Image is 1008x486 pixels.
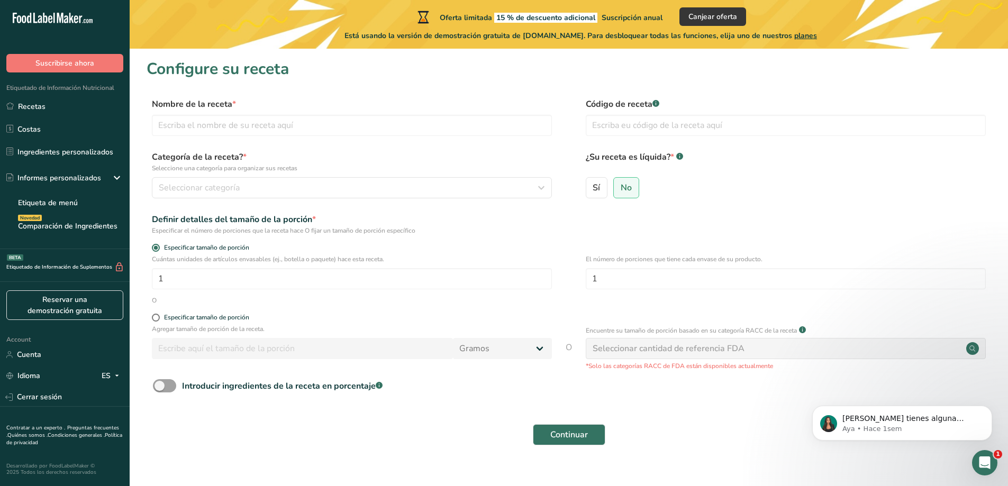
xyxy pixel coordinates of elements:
div: Definir detalles del tamaño de la porción [152,213,552,226]
input: Escribe aquí el tamaño de la porción [152,338,453,359]
div: ES [102,370,123,382]
div: Desarrollado por FoodLabelMaker © 2025 Todos los derechos reservados [6,463,123,475]
button: Continuar [533,424,605,445]
span: Sí [593,182,600,193]
span: 15 % de descuento adicional [494,13,597,23]
span: Seleccionar categoría [159,181,240,194]
button: Suscribirse ahora [6,54,123,72]
a: Quiénes somos . [7,432,48,439]
label: ¿Su receta es líquida? [586,151,986,173]
h1: Configure su receta [147,57,991,81]
p: *Solo las categorías RACC de FDA están disponibles actualmente [586,361,986,371]
span: Especificar tamaño de porción [160,244,249,252]
div: Especificar tamaño de porción [164,314,249,322]
label: Nombre de la receta [152,98,552,111]
p: El número de porciones que tiene cada envase de su producto. [586,254,986,264]
a: Reservar una demostración gratuita [6,290,123,320]
button: Seleccionar categoría [152,177,552,198]
span: No [621,182,632,193]
span: Continuar [550,428,588,441]
iframe: Intercom live chat [972,450,997,475]
span: Suscribirse ahora [35,58,94,69]
span: Canjear oferta [688,11,737,22]
label: Código de receta [586,98,986,111]
p: Encuentre su tamaño de porción basado en su categoría RACC de la receta [586,326,797,335]
div: Informes personalizados [6,172,101,184]
span: 1 [994,450,1002,459]
a: Política de privacidad [6,432,122,446]
div: Seleccionar cantidad de referencia FDA [593,342,744,355]
span: Está usando la versión de demostración gratuita de [DOMAIN_NAME]. Para desbloquear todas las func... [344,30,817,41]
input: Escriba el nombre de su receta aquí [152,115,552,136]
div: O [152,296,157,305]
iframe: Intercom notifications mensaje [796,383,1008,457]
p: Cuántas unidades de artículos envasables (ej., botella o paquete) hace esta receta. [152,254,552,264]
p: Agregar tamaño de porción de la receta. [152,324,552,334]
div: Especificar el número de porciones que la receta hace O fijar un tamaño de porción específico [152,226,552,235]
span: Suscripción anual [602,13,662,23]
div: BETA [7,254,23,261]
div: Oferta limitada [415,11,662,23]
a: Condiciones generales . [48,432,105,439]
div: Novedad [18,215,42,221]
a: Contratar a un experto . [6,424,65,432]
p: Seleccione una categoría para organizar sus recetas [152,163,552,173]
input: Escriba eu código de la receta aquí [586,115,986,136]
a: Idioma [6,366,40,385]
button: Canjear oferta [679,7,746,26]
div: Introducir ingredientes de la receta en porcentaje [182,380,383,392]
label: Categoría de la receta? [152,151,552,173]
a: Preguntas frecuentes . [6,424,119,439]
span: O [566,341,572,371]
span: planes [794,31,817,41]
